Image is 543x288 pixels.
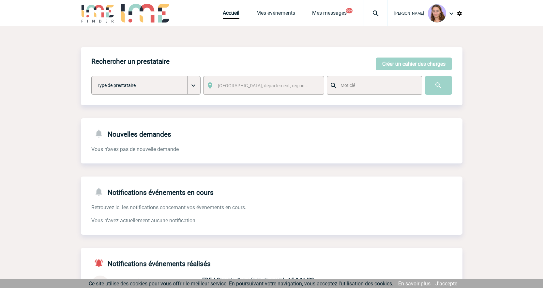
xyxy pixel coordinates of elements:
span: Retrouvez ici les notifications concernant vos évenements en cours. [91,204,246,211]
img: notifications-24-px-g.png [94,129,108,138]
span: [GEOGRAPHIC_DATA], département, région... [218,83,309,88]
img: 101030-1.png [428,4,446,23]
span: [PERSON_NAME] [394,11,424,16]
span: admin 16 (1) [113,278,144,284]
span: Ce site utilise des cookies pour vous offrir le meilleur service. En poursuivant votre navigation... [89,280,393,287]
h4: Notifications événements en cours [91,187,214,196]
h4: Rechercher un prestataire [91,58,170,65]
img: notifications-24-px-g.png [94,187,108,196]
input: Submit [425,76,452,95]
button: 99+ [346,8,353,13]
img: notifications-active-24-px-r.png [94,258,108,268]
span: EDF / Organisation séminaire pour le 15 & 16/09 [202,277,314,283]
a: Mes messages [312,10,347,19]
span: Vous n'avez actuellement aucune notification [91,217,195,224]
a: Mes événements [256,10,295,19]
h4: Nouvelles demandes [91,129,171,138]
img: IME-Finder [81,4,115,23]
h4: Notifications événements réalisés [91,258,211,268]
a: Accueil [223,10,239,19]
input: Mot clé [339,81,416,90]
span: Vous n'avez pas de nouvelle demande [91,146,179,152]
a: En savoir plus [398,280,430,287]
a: J'accepte [435,280,457,287]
